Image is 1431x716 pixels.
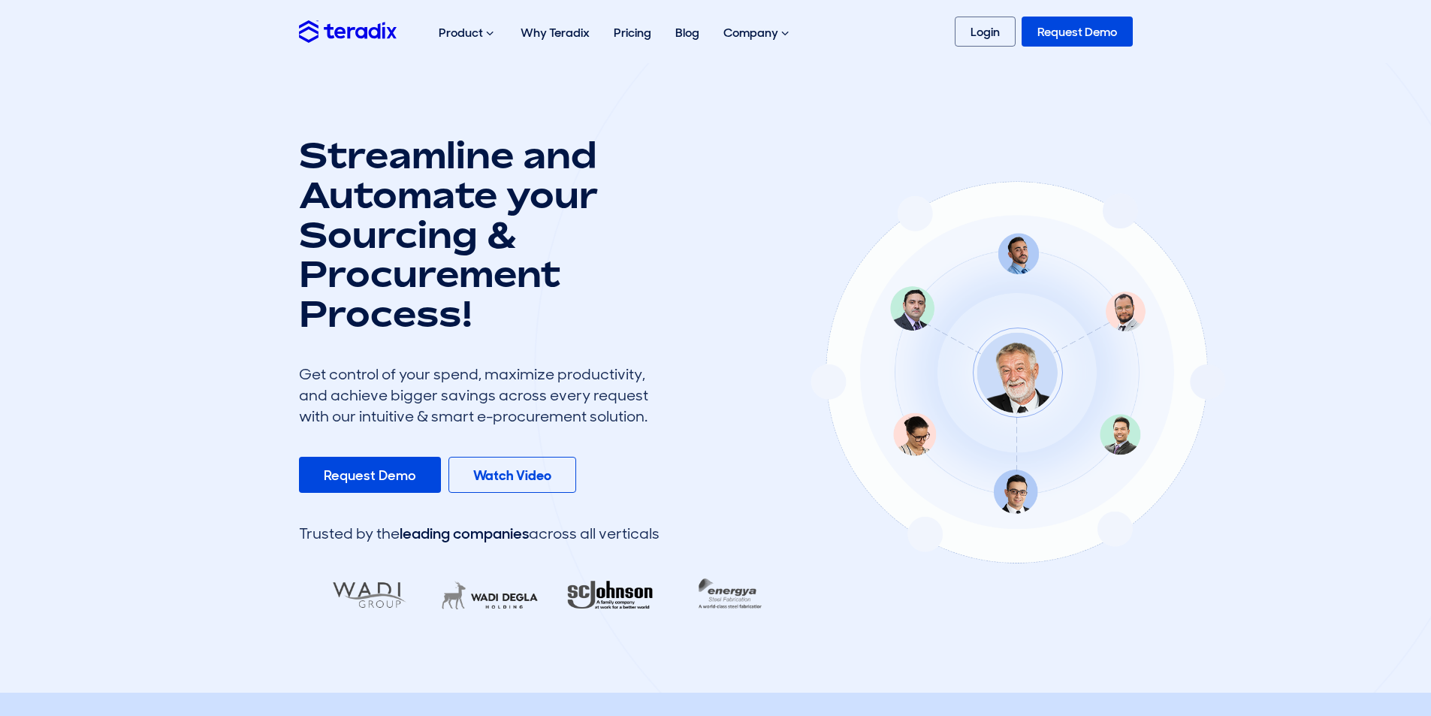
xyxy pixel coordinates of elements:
[299,20,397,42] img: Teradix logo
[299,364,660,427] div: Get control of your spend, maximize productivity, and achieve bigger savings across every request...
[299,135,660,334] h1: Streamline and Automate your Sourcing & Procurement Process!
[426,571,548,620] img: LifeMakers
[955,17,1016,47] a: Login
[427,9,509,57] div: Product
[473,467,551,485] b: Watch Video
[400,524,529,543] span: leading companies
[602,9,663,56] a: Pricing
[546,571,668,620] img: RA
[299,523,660,544] div: Trusted by the across all verticals
[663,9,711,56] a: Blog
[711,9,804,57] div: Company
[509,9,602,56] a: Why Teradix
[448,457,576,493] a: Watch Video
[299,457,441,493] a: Request Demo
[1022,17,1133,47] a: Request Demo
